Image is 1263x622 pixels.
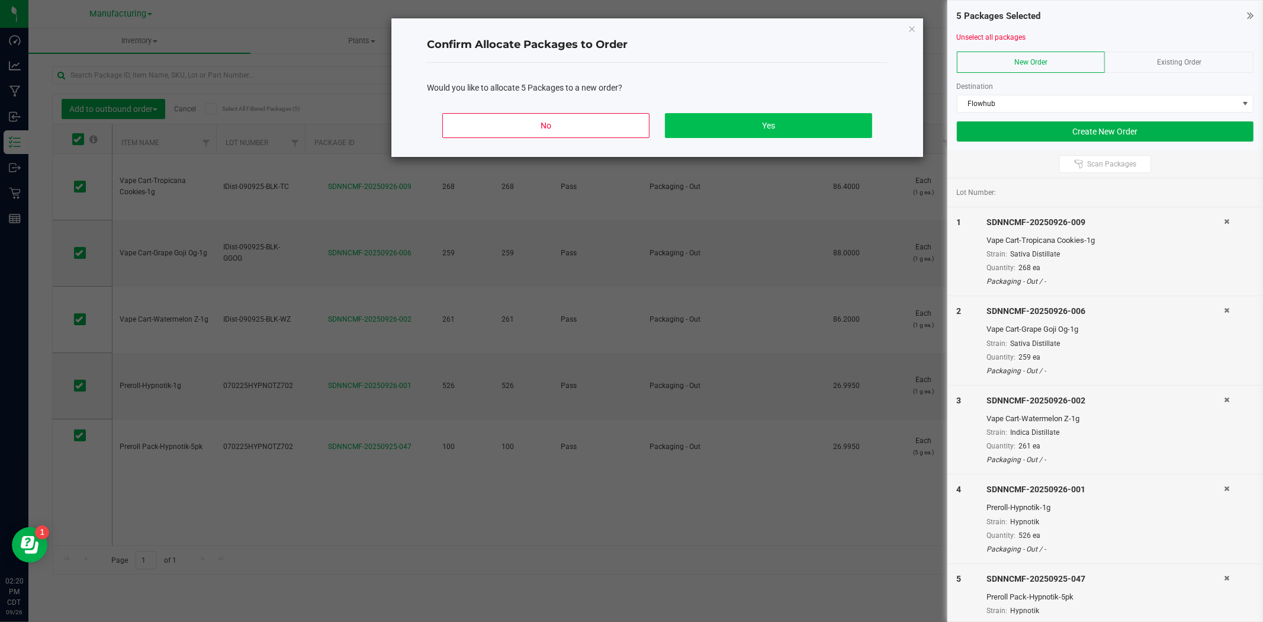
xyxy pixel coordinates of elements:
button: No [442,113,650,138]
div: Would you like to allocate 5 Packages to a new order? [427,82,888,94]
iframe: Resource center [12,527,47,563]
button: Yes [665,113,872,138]
iframe: Resource center unread badge [35,525,49,540]
button: Close [908,21,916,36]
h4: Confirm Allocate Packages to Order [427,37,888,53]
